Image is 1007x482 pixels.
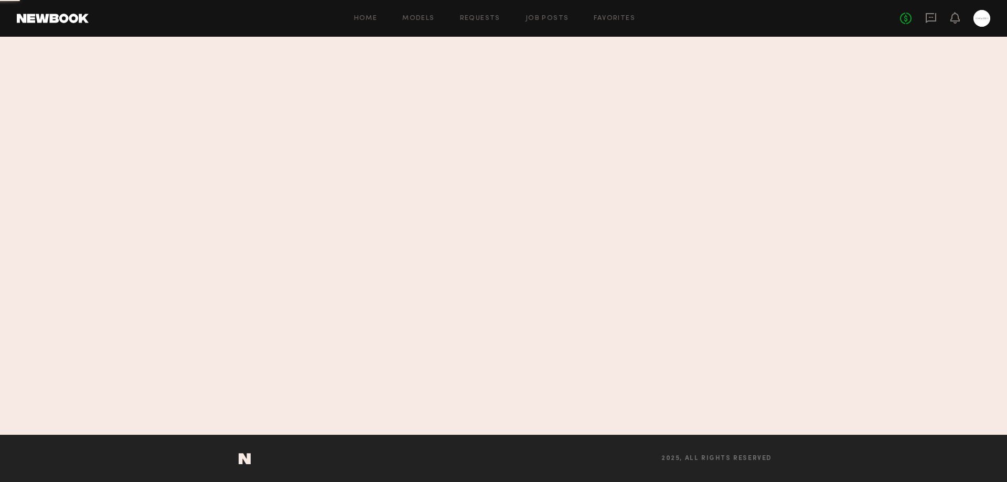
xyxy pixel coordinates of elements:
[460,15,500,22] a: Requests
[402,15,434,22] a: Models
[594,15,635,22] a: Favorites
[526,15,569,22] a: Job Posts
[354,15,378,22] a: Home
[661,455,772,462] span: 2025, all rights reserved
[973,10,990,27] a: L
